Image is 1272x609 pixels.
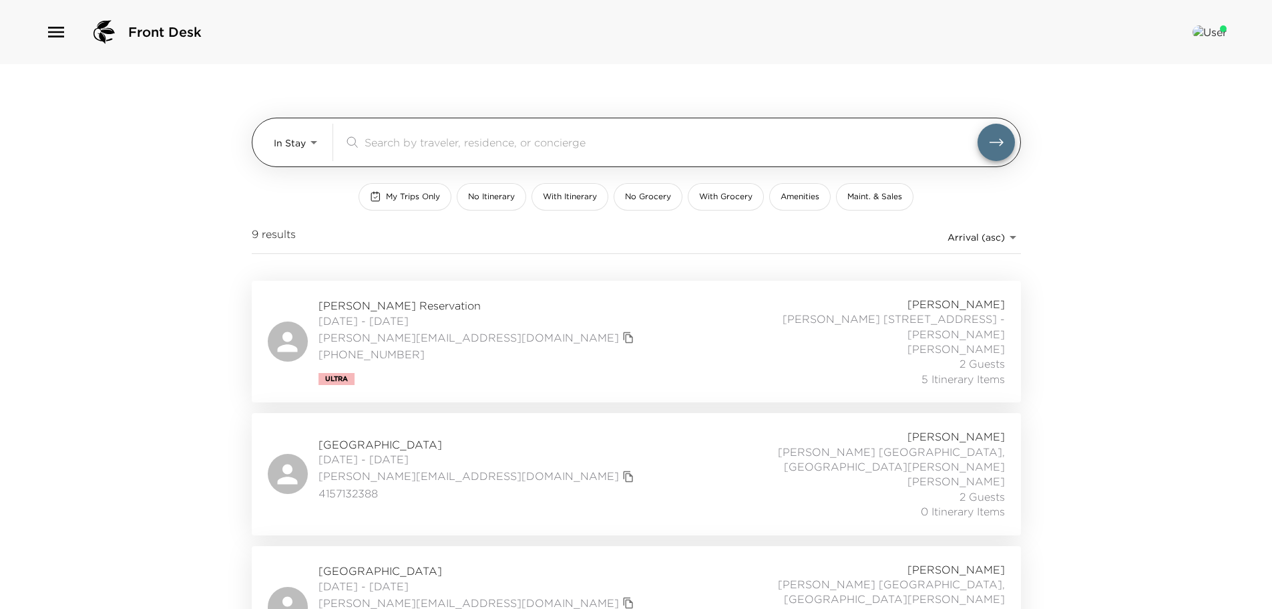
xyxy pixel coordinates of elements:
span: [PERSON_NAME] [GEOGRAPHIC_DATA], [GEOGRAPHIC_DATA][PERSON_NAME] [710,445,1005,475]
span: [PERSON_NAME] Reservation [319,298,638,313]
span: With Itinerary [543,191,597,203]
span: Arrival (asc) [947,231,1005,243]
span: [DATE] - [DATE] [319,452,638,467]
button: My Trips Only [359,183,451,211]
a: [GEOGRAPHIC_DATA][DATE] - [DATE][PERSON_NAME][EMAIL_ADDRESS][DOMAIN_NAME]copy primary member emai... [252,413,1021,535]
span: With Grocery [699,191,753,203]
button: copy primary member email [619,328,638,347]
a: [PERSON_NAME][EMAIL_ADDRESS][DOMAIN_NAME] [319,330,619,345]
input: Search by traveler, residence, or concierge [365,134,978,150]
span: [DATE] - [DATE] [319,579,638,594]
span: [PERSON_NAME] [907,562,1005,577]
span: 0 Itinerary Items [921,504,1005,519]
a: [PERSON_NAME][EMAIL_ADDRESS][DOMAIN_NAME] [319,469,619,483]
button: copy primary member email [619,467,638,486]
span: 4157132388 [319,486,638,501]
span: Amenities [781,191,819,203]
span: Maint. & Sales [847,191,902,203]
span: Front Desk [128,23,202,41]
span: 9 results [252,227,296,248]
span: [PERSON_NAME] [GEOGRAPHIC_DATA], [GEOGRAPHIC_DATA][PERSON_NAME] [710,577,1005,607]
button: No Grocery [614,183,682,211]
span: [GEOGRAPHIC_DATA] [319,564,638,578]
img: User [1193,25,1227,39]
a: [PERSON_NAME] Reservation[DATE] - [DATE][PERSON_NAME][EMAIL_ADDRESS][DOMAIN_NAME]copy primary mem... [252,281,1021,402]
span: [PERSON_NAME] [907,474,1005,489]
button: Amenities [769,183,831,211]
button: No Itinerary [457,183,526,211]
span: Ultra [325,375,348,383]
span: [GEOGRAPHIC_DATA] [319,437,638,452]
span: [PERSON_NAME] [907,297,1005,312]
span: No Grocery [625,191,671,203]
span: In Stay [274,137,306,149]
span: 5 Itinerary Items [921,372,1005,386]
img: logo [88,16,120,48]
button: With Grocery [688,183,764,211]
button: Maint. & Sales [836,183,913,211]
span: [PERSON_NAME] [907,429,1005,444]
span: 2 Guests [960,489,1005,504]
span: No Itinerary [468,191,515,203]
span: 2 Guests [960,356,1005,371]
span: My Trips Only [386,191,440,203]
button: With Itinerary [532,183,608,211]
span: [DATE] - [DATE] [319,314,638,328]
span: [PHONE_NUMBER] [319,347,638,362]
span: [PERSON_NAME] [907,342,1005,356]
span: [PERSON_NAME] [STREET_ADDRESS] - [PERSON_NAME] [710,312,1005,342]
